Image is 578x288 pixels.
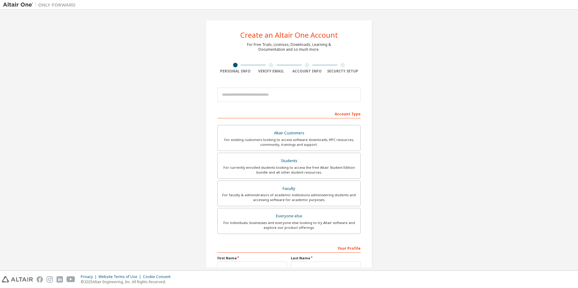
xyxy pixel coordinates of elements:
div: Personal Info [217,69,253,74]
div: Security Setup [325,69,361,74]
div: For faculty & administrators of academic institutions administering students and accessing softwa... [221,193,357,202]
label: First Name [217,256,287,261]
img: instagram.svg [47,276,53,283]
div: Everyone else [221,212,357,220]
p: © 2025 Altair Engineering, Inc. All Rights Reserved. [81,279,174,284]
div: Account Info [289,69,325,74]
div: For Free Trials, Licenses, Downloads, Learning & Documentation and so much more. [247,42,331,52]
img: youtube.svg [67,276,75,283]
img: Altair One [3,2,79,8]
div: Cookie Consent [143,274,174,279]
div: For currently enrolled students looking to access the free Altair Student Edition bundle and all ... [221,165,357,175]
div: Create an Altair One Account [240,31,338,39]
img: linkedin.svg [57,276,63,283]
div: Privacy [81,274,99,279]
div: Faculty [221,184,357,193]
div: Verify Email [253,69,289,74]
div: Website Terms of Use [99,274,143,279]
div: Students [221,157,357,165]
img: altair_logo.svg [2,276,33,283]
div: Altair Customers [221,129,357,137]
img: facebook.svg [37,276,43,283]
label: Last Name [291,256,361,261]
div: Your Profile [217,243,361,253]
div: Account Type [217,109,361,118]
div: For existing customers looking to access software downloads, HPC resources, community, trainings ... [221,137,357,147]
div: For individuals, businesses and everyone else looking to try Altair software and explore our prod... [221,220,357,230]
